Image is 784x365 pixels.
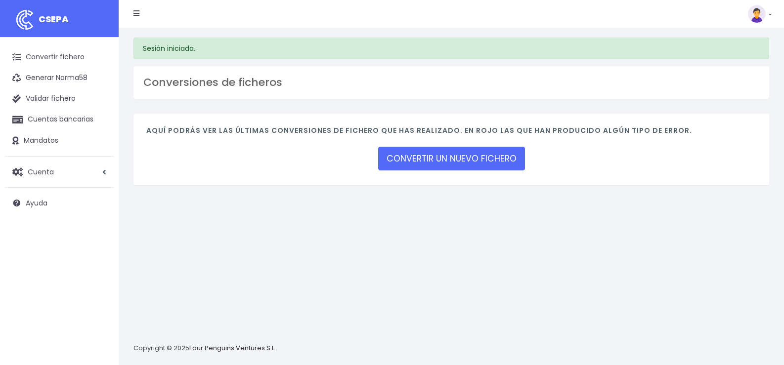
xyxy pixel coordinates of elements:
[189,343,276,353] a: Four Penguins Ventures S.L.
[143,76,759,89] h3: Conversiones de ficheros
[5,68,114,88] a: Generar Norma58
[12,7,37,32] img: logo
[133,343,277,354] p: Copyright © 2025 .
[146,126,756,140] h4: Aquí podrás ver las últimas conversiones de fichero que has realizado. En rojo las que han produc...
[5,162,114,182] a: Cuenta
[5,109,114,130] a: Cuentas bancarias
[5,130,114,151] a: Mandatos
[28,166,54,176] span: Cuenta
[133,38,769,59] div: Sesión iniciada.
[748,5,766,23] img: profile
[5,47,114,68] a: Convertir fichero
[5,88,114,109] a: Validar fichero
[378,147,525,170] a: CONVERTIR UN NUEVO FICHERO
[26,198,47,208] span: Ayuda
[39,13,69,25] span: CSEPA
[5,193,114,213] a: Ayuda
